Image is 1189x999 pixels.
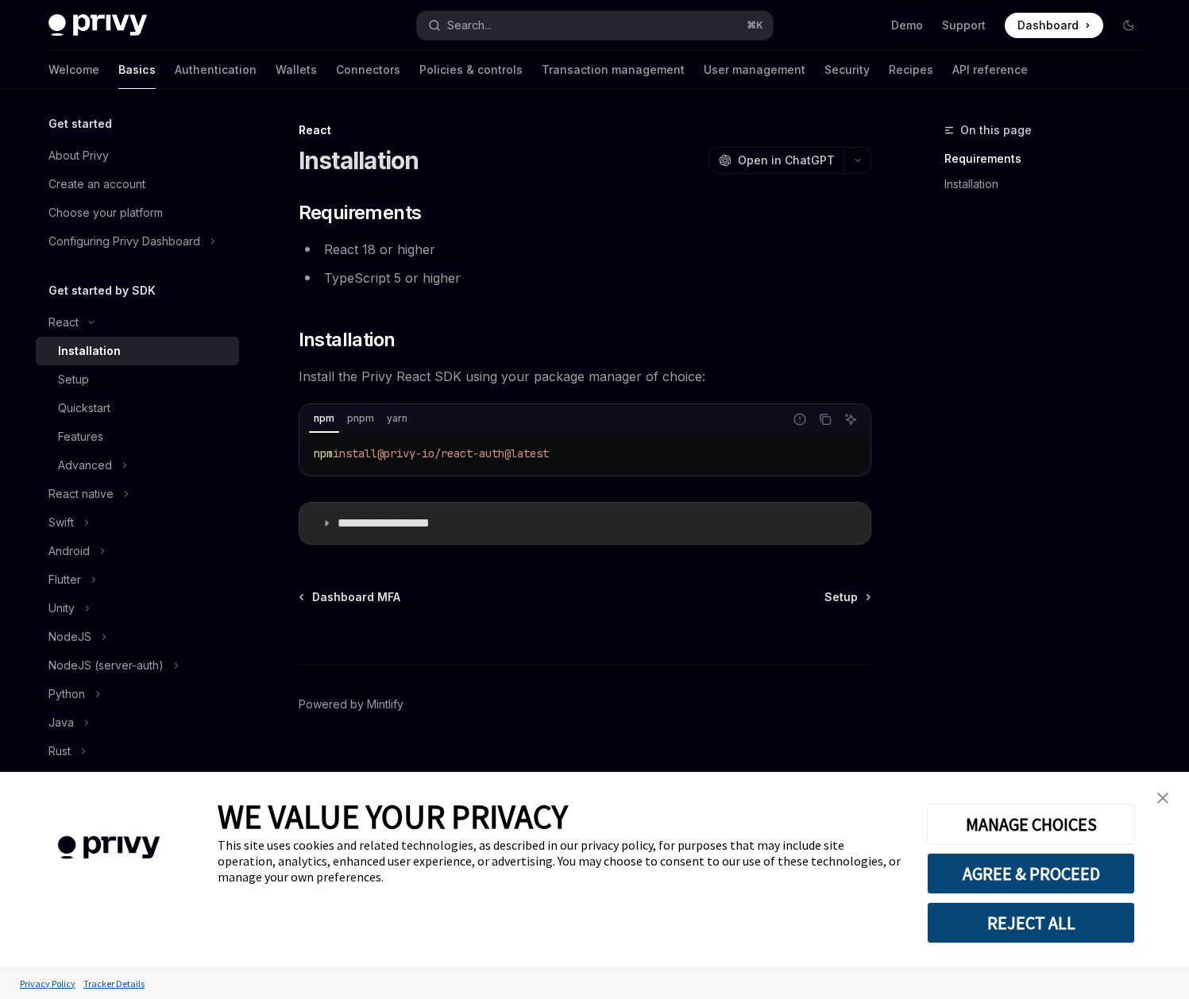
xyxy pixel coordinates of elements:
[447,16,492,35] div: Search...
[36,766,239,794] button: Toggle REST API section
[333,446,377,461] span: install
[1147,782,1179,814] a: close banner
[16,970,79,997] a: Privacy Policy
[840,409,861,430] button: Ask AI
[942,17,986,33] a: Support
[889,51,933,89] a: Recipes
[36,623,239,651] button: Toggle NodeJS section
[218,796,568,837] span: WE VALUE YOUR PRIVACY
[36,199,239,227] a: Choose your platform
[48,232,200,251] div: Configuring Privy Dashboard
[36,451,239,480] button: Toggle Advanced section
[48,203,163,222] div: Choose your platform
[708,147,844,174] button: Open in ChatGPT
[36,170,239,199] a: Create an account
[58,370,89,389] div: Setup
[36,737,239,766] button: Toggle Rust section
[1157,793,1168,804] img: close banner
[58,341,121,361] div: Installation
[48,313,79,332] div: React
[48,14,147,37] img: dark logo
[299,696,403,712] a: Powered by Mintlify
[36,365,239,394] a: Setup
[48,114,112,133] h5: Get started
[336,51,400,89] a: Connectors
[48,484,114,503] div: React native
[48,513,74,532] div: Swift
[36,422,239,451] a: Features
[299,327,396,353] span: Installation
[36,651,239,680] button: Toggle NodeJS (server-auth) section
[382,409,412,428] div: yarn
[944,172,1154,197] a: Installation
[48,281,156,300] h5: Get started by SDK
[960,121,1032,140] span: On this page
[175,51,257,89] a: Authentication
[48,175,145,194] div: Create an account
[738,152,835,168] span: Open in ChatGPT
[79,970,149,997] a: Tracker Details
[36,308,239,337] button: Toggle React section
[24,813,194,882] img: company logo
[36,537,239,565] button: Toggle Android section
[944,146,1154,172] a: Requirements
[542,51,685,89] a: Transaction management
[299,200,422,226] span: Requirements
[299,365,871,388] span: Install the Privy React SDK using your package manager of choice:
[36,508,239,537] button: Toggle Swift section
[789,409,810,430] button: Report incorrect code
[48,627,91,646] div: NodeJS
[927,902,1135,943] button: REJECT ALL
[58,456,112,475] div: Advanced
[36,594,239,623] button: Toggle Unity section
[419,51,523,89] a: Policies & controls
[309,409,339,428] div: npm
[36,337,239,365] a: Installation
[118,51,156,89] a: Basics
[1116,13,1141,38] button: Toggle dark mode
[48,656,164,675] div: NodeJS (server-auth)
[48,713,74,732] div: Java
[417,11,773,40] button: Open search
[48,570,81,589] div: Flutter
[36,708,239,737] button: Toggle Java section
[927,804,1135,845] button: MANAGE CHOICES
[314,446,333,461] span: npm
[824,589,870,605] a: Setup
[36,565,239,594] button: Toggle Flutter section
[299,122,871,138] div: React
[276,51,317,89] a: Wallets
[48,770,97,789] div: REST API
[58,427,103,446] div: Features
[48,685,85,704] div: Python
[891,17,923,33] a: Demo
[299,267,871,289] li: TypeScript 5 or higher
[48,742,71,761] div: Rust
[300,589,400,605] a: Dashboard MFA
[299,146,419,175] h1: Installation
[218,837,903,885] div: This site uses cookies and related technologies, as described in our privacy policy, for purposes...
[815,409,836,430] button: Copy the contents from the code block
[1017,17,1079,33] span: Dashboard
[36,480,239,508] button: Toggle React native section
[1005,13,1103,38] a: Dashboard
[36,141,239,170] a: About Privy
[342,409,379,428] div: pnpm
[48,146,109,165] div: About Privy
[48,542,90,561] div: Android
[299,238,871,260] li: React 18 or higher
[312,589,400,605] span: Dashboard MFA
[36,680,239,708] button: Toggle Python section
[48,599,75,618] div: Unity
[747,19,763,32] span: ⌘ K
[48,51,99,89] a: Welcome
[952,51,1028,89] a: API reference
[377,446,549,461] span: @privy-io/react-auth@latest
[36,394,239,422] a: Quickstart
[824,589,858,605] span: Setup
[704,51,805,89] a: User management
[58,399,110,418] div: Quickstart
[36,227,239,256] button: Toggle Configuring Privy Dashboard section
[927,853,1135,894] button: AGREE & PROCEED
[824,51,870,89] a: Security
